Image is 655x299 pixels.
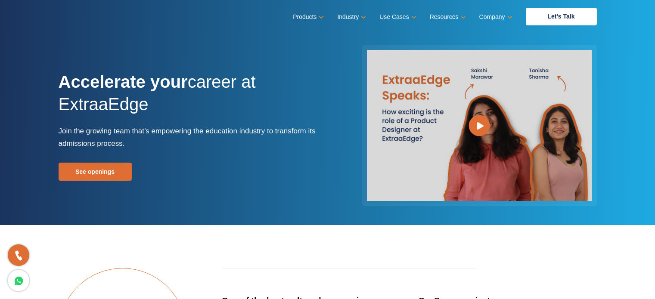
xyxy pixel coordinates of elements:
[479,11,511,23] a: Company
[337,11,364,23] a: Industry
[379,11,414,23] a: Use Cases
[59,163,132,181] a: See openings
[430,11,464,23] a: Resources
[59,72,188,91] strong: Accelerate your
[526,8,597,25] a: Let’s Talk
[293,11,322,23] a: Products
[59,71,321,125] h1: career at ExtraaEdge
[59,125,321,150] p: Join the growing team that’s empowering the education industry to transform its admissions process.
